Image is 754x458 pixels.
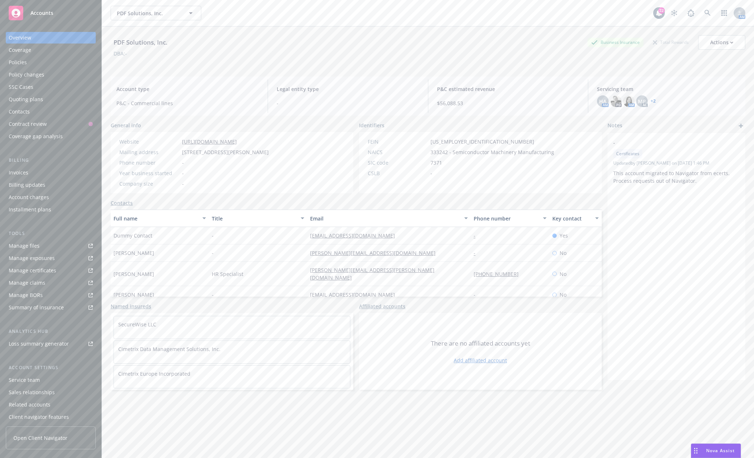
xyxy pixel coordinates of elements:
[430,169,432,177] span: -
[212,270,243,278] span: HR Specialist
[9,106,30,117] div: Contacts
[607,121,622,130] span: Notes
[111,6,201,20] button: PDF Solutions, Inc.
[9,179,45,191] div: Billing updates
[6,240,96,252] a: Manage files
[560,270,566,278] span: No
[9,191,49,203] div: Account charges
[613,170,731,184] span: This account migrated to Navigator from ecerts. Process requests out of Navigator.
[182,159,184,166] span: -
[552,215,591,222] div: Key contact
[431,339,530,348] span: There are no affiliated accounts yet
[9,32,31,44] div: Overview
[119,138,179,145] div: Website
[437,99,580,107] span: $56,088.53
[310,291,401,298] a: [EMAIL_ADDRESS][DOMAIN_NAME]
[737,121,745,130] a: add
[114,249,154,257] span: [PERSON_NAME]
[6,69,96,81] a: Policy changes
[638,98,646,105] span: MP
[6,118,96,130] a: Contract review
[116,85,259,93] span: Account type
[9,374,40,386] div: Service team
[706,447,735,454] span: Nova Assist
[6,302,96,313] a: Summary of insurance
[9,44,31,56] div: Coverage
[114,215,198,222] div: Full name
[368,138,428,145] div: FEIN
[6,328,96,335] div: Analytics hub
[613,139,721,147] span: -
[597,85,739,93] span: Servicing team
[212,232,214,239] span: -
[368,169,428,177] div: CSLB
[6,106,96,117] a: Contacts
[212,249,214,257] span: -
[6,81,96,93] a: SSC Cases
[114,291,154,298] span: [PERSON_NAME]
[6,94,96,105] a: Quoting plans
[471,210,549,227] button: Phone number
[182,148,269,156] span: [STREET_ADDRESS][PERSON_NAME]
[9,69,44,81] div: Policy changes
[6,277,96,289] a: Manage claims
[182,180,184,187] span: -
[6,57,96,68] a: Policies
[6,167,96,178] a: Invoices
[6,338,96,350] a: Loss summary generator
[9,252,55,264] div: Manage exposures
[691,444,700,458] div: Drag to move
[717,6,732,20] a: Switch app
[13,434,67,442] span: Open Client Navigator
[111,302,151,310] a: Named insureds
[9,94,43,105] div: Quoting plans
[182,138,237,145] a: [URL][DOMAIN_NAME]
[111,121,141,129] span: General info
[6,252,96,264] a: Manage exposures
[9,387,55,398] div: Sales relationships
[9,57,27,68] div: Policies
[613,160,739,166] span: Updated by [PERSON_NAME] on [DATE] 1:46 PM
[684,6,698,20] a: Report a Bug
[474,215,539,222] div: Phone number
[437,85,580,93] span: P&C estimated revenue
[610,95,622,107] img: photo
[430,138,534,145] span: [US_EMPLOYER_IDENTIFICATION_NUMBER]
[119,148,179,156] div: Mailing address
[6,179,96,191] a: Billing updates
[9,302,64,313] div: Summary of insurance
[710,36,733,49] div: Actions
[9,131,63,142] div: Coverage gap analysis
[310,249,441,256] a: [PERSON_NAME][EMAIL_ADDRESS][DOMAIN_NAME]
[359,302,405,310] a: Affiliated accounts
[119,159,179,166] div: Phone number
[9,338,69,350] div: Loss summary generator
[623,95,635,107] img: photo
[588,38,643,47] div: Business Insurance
[430,159,442,166] span: 7371
[277,85,419,93] span: Legal entity type
[6,374,96,386] a: Service team
[6,131,96,142] a: Coverage gap analysis
[698,35,745,50] button: Actions
[560,291,566,298] span: No
[6,3,96,23] a: Accounts
[430,148,554,156] span: 333242 - Semiconductor Machinery Manufacturing
[6,399,96,410] a: Related accounts
[368,148,428,156] div: NAICS
[667,6,681,20] a: Stop snowing
[9,167,28,178] div: Invoices
[651,99,656,103] a: +2
[277,99,419,107] span: -
[474,249,481,256] a: -
[209,210,307,227] button: Title
[119,169,179,177] div: Year business started
[114,232,152,239] span: Dummy Contact
[111,38,170,47] div: PDF Solutions, Inc.
[9,240,40,252] div: Manage files
[6,387,96,398] a: Sales relationships
[700,6,715,20] a: Search
[359,121,384,129] span: Identifiers
[599,98,606,105] span: HA
[118,346,221,352] a: Cimetrix Data Management Solutions, Inc.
